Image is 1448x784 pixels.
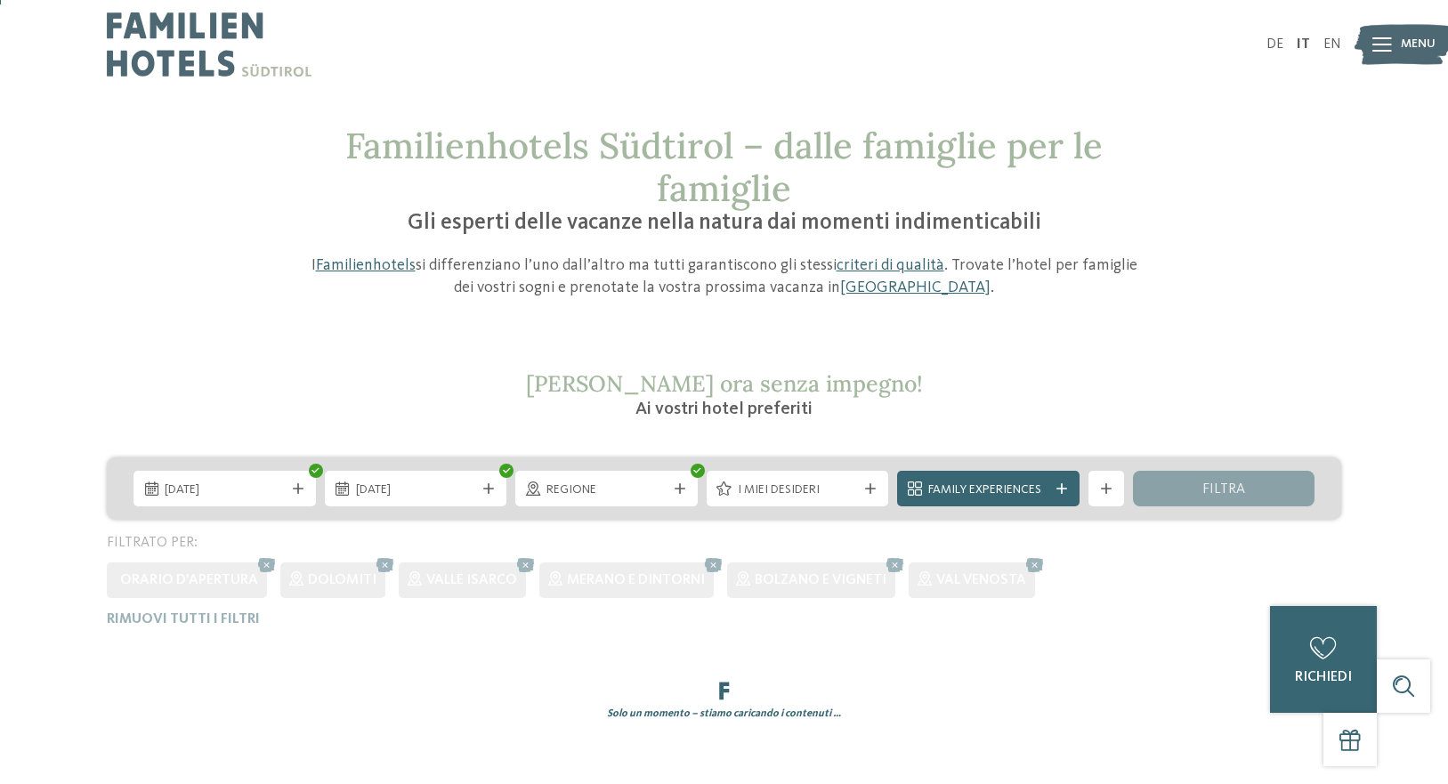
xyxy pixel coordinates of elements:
[302,255,1147,299] p: I si differenziano l’uno dall’altro ma tutti garantiscono gli stessi . Trovate l’hotel per famigl...
[837,257,944,273] a: criteri di qualità
[1401,36,1436,53] span: Menu
[345,123,1103,211] span: Familienhotels Südtirol – dalle famiglie per le famiglie
[1270,606,1377,713] a: richiedi
[356,481,476,499] span: [DATE]
[840,279,991,295] a: [GEOGRAPHIC_DATA]
[928,481,1048,499] span: Family Experiences
[546,481,667,499] span: Regione
[635,400,813,418] span: Ai vostri hotel preferiti
[526,369,923,398] span: [PERSON_NAME] ora senza impegno!
[316,257,416,273] a: Familienhotels
[408,212,1041,234] span: Gli esperti delle vacanze nella natura dai momenti indimenticabili
[1266,37,1283,52] a: DE
[1295,670,1352,684] span: richiedi
[93,707,1355,722] div: Solo un momento – stiamo caricando i contenuti …
[165,481,285,499] span: [DATE]
[1297,37,1310,52] a: IT
[738,481,858,499] span: I miei desideri
[1323,37,1341,52] a: EN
